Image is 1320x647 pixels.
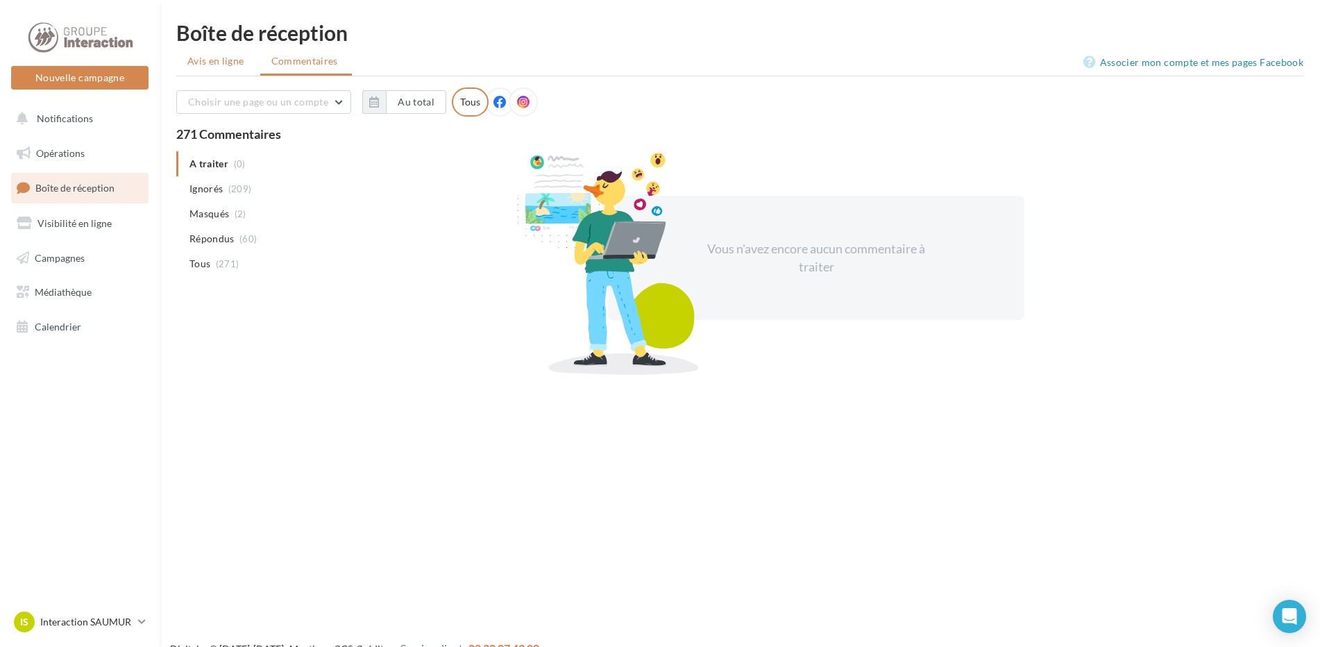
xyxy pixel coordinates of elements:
span: Opérations [36,147,85,159]
a: IS Interaction SAUMUR [11,609,149,635]
button: Au total [362,90,446,114]
a: Calendrier [8,312,151,342]
span: Calendrier [35,321,81,333]
div: Boîte de réception [176,22,1303,43]
span: Avis en ligne [187,54,244,68]
div: Vous n'avez encore aucun commentaire à traiter [697,240,936,276]
span: IS [20,615,28,629]
button: Notifications [8,104,146,133]
button: Nouvelle campagne [11,66,149,90]
div: 271 Commentaires [176,128,1303,140]
a: Associer mon compte et mes pages Facebook [1083,54,1303,71]
span: Notifications [37,112,93,124]
span: Visibilité en ligne [37,217,112,229]
a: Campagnes [8,244,151,273]
span: (271) [216,258,239,269]
button: Choisir une page ou un compte [176,90,351,114]
span: (2) [235,208,246,219]
a: Médiathèque [8,278,151,307]
span: Médiathèque [35,286,92,298]
span: Répondus [189,232,235,246]
a: Boîte de réception [8,173,151,203]
span: Tous [189,257,210,271]
span: Boîte de réception [35,182,115,194]
span: Masqués [189,207,229,221]
div: Open Intercom Messenger [1273,600,1306,633]
span: Campagnes [35,251,85,263]
span: Choisir une page ou un compte [188,96,328,108]
a: Visibilité en ligne [8,209,151,238]
span: (60) [239,233,257,244]
a: Opérations [8,139,151,168]
span: (209) [228,183,252,194]
div: Tous [452,87,489,117]
span: Ignorés [189,182,223,196]
p: Interaction SAUMUR [40,615,133,629]
button: Au total [386,90,446,114]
